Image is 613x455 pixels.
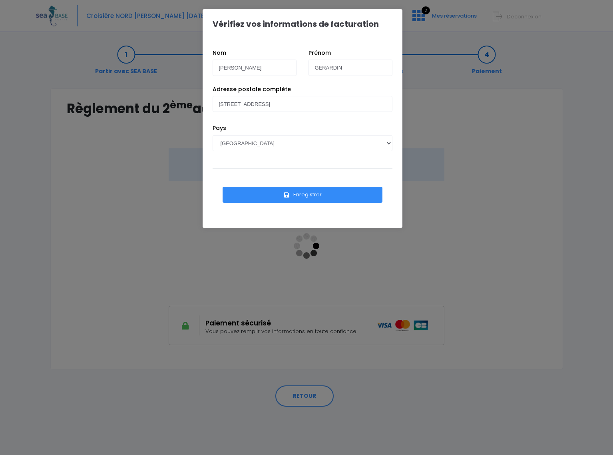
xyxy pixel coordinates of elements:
label: Adresse postale complète [213,85,291,94]
label: Nom [213,49,226,57]
label: Prénom [308,49,331,57]
h1: Vérifiez vos informations de facturation [213,19,379,29]
label: Pays [213,124,226,132]
button: Enregistrer [223,187,382,203]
